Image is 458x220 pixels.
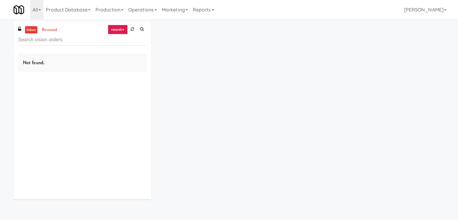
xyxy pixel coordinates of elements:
[40,26,59,34] a: reviewed
[23,59,45,66] span: Not found.
[25,26,37,34] a: inbox
[108,25,128,34] a: recent
[14,5,24,15] img: Micromart
[18,34,147,46] input: Search vision orders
